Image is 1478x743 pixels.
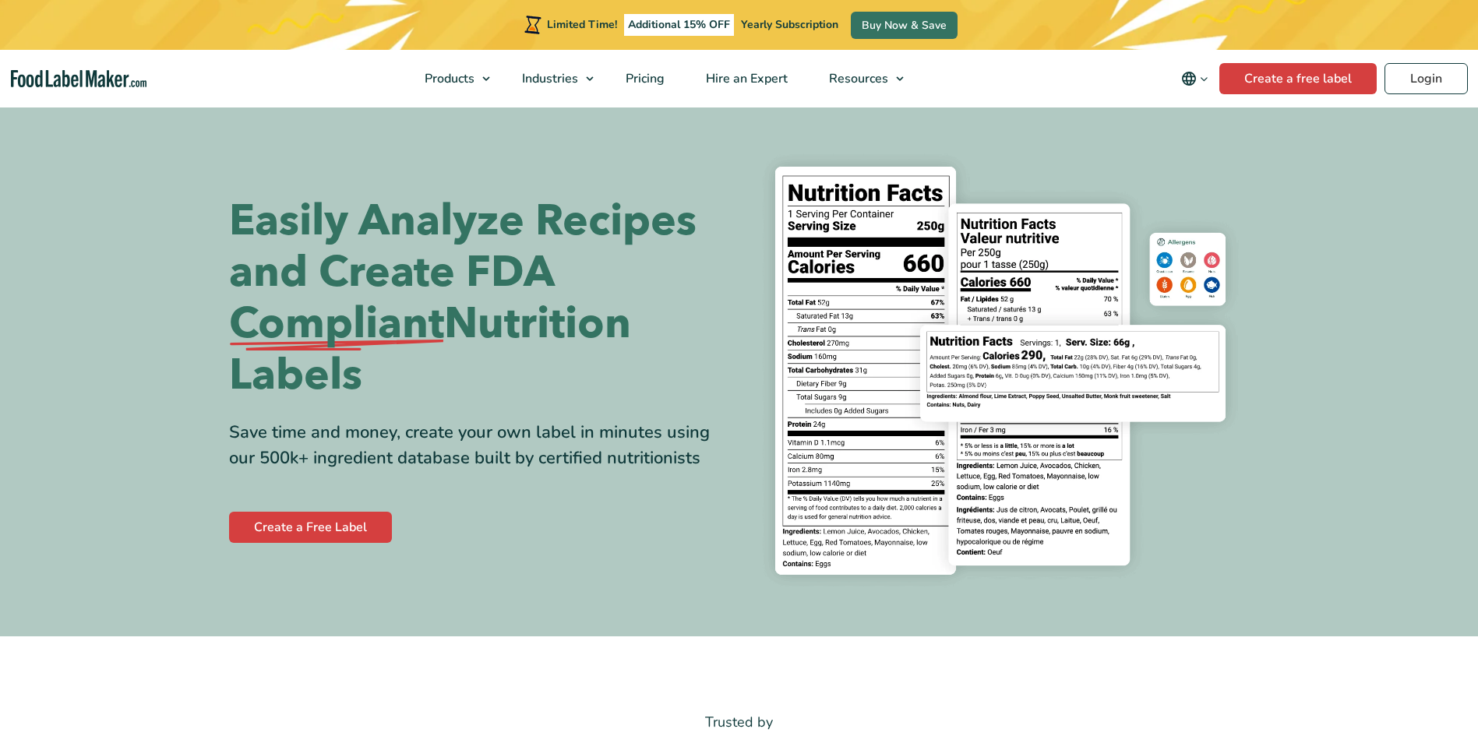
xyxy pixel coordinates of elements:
[229,195,728,401] h1: Easily Analyze Recipes and Create FDA Nutrition Labels
[229,298,444,350] span: Compliant
[851,12,958,39] a: Buy Now & Save
[502,50,601,107] a: Industries
[229,711,1250,734] p: Trusted by
[547,17,617,32] span: Limited Time!
[229,512,392,543] a: Create a Free Label
[420,70,476,87] span: Products
[741,17,838,32] span: Yearly Subscription
[701,70,789,87] span: Hire an Expert
[1219,63,1377,94] a: Create a free label
[605,50,682,107] a: Pricing
[1385,63,1468,94] a: Login
[1170,63,1219,94] button: Change language
[686,50,805,107] a: Hire an Expert
[404,50,498,107] a: Products
[809,50,912,107] a: Resources
[11,70,146,88] a: Food Label Maker homepage
[229,420,728,471] div: Save time and money, create your own label in minutes using our 500k+ ingredient database built b...
[624,14,734,36] span: Additional 15% OFF
[824,70,890,87] span: Resources
[621,70,666,87] span: Pricing
[517,70,580,87] span: Industries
